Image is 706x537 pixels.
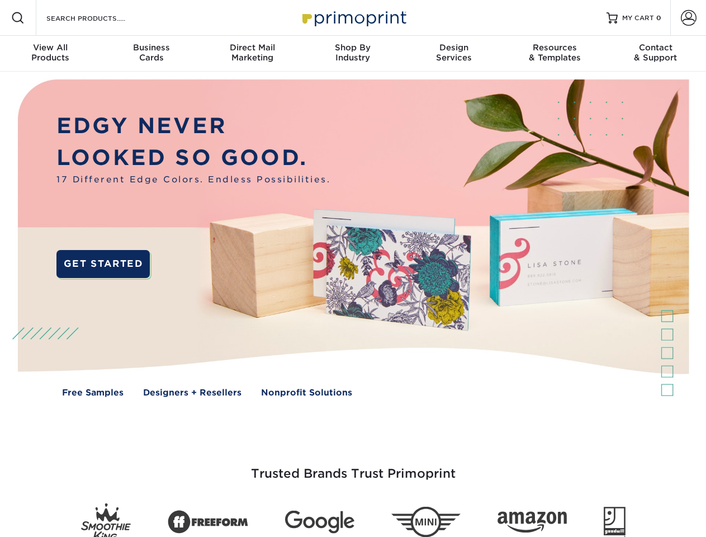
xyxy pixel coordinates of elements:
a: BusinessCards [101,36,201,72]
img: Amazon [497,512,567,533]
span: Contact [605,43,706,53]
a: GET STARTED [56,250,150,278]
span: 17 Different Edge Colors. Endless Possibilities. [56,173,330,186]
div: Cards [101,43,201,63]
img: Google [285,511,354,534]
span: Design [404,43,504,53]
p: LOOKED SO GOOD. [56,142,330,174]
a: Designers + Resellers [143,387,241,399]
span: 0 [656,14,661,22]
img: Goodwill [604,507,626,537]
span: Direct Mail [202,43,302,53]
a: Resources& Templates [504,36,605,72]
span: Resources [504,43,605,53]
a: Contact& Support [605,36,706,72]
input: SEARCH PRODUCTS..... [45,11,154,25]
span: Shop By [302,43,403,53]
div: Marketing [202,43,302,63]
div: Industry [302,43,403,63]
a: DesignServices [404,36,504,72]
div: & Templates [504,43,605,63]
a: Shop ByIndustry [302,36,403,72]
a: Direct MailMarketing [202,36,302,72]
h3: Trusted Brands Trust Primoprint [26,440,680,494]
span: MY CART [622,13,654,23]
img: Primoprint [297,6,409,30]
a: Free Samples [62,387,124,399]
div: & Support [605,43,706,63]
div: Services [404,43,504,63]
p: EDGY NEVER [56,110,330,142]
a: Nonprofit Solutions [261,387,352,399]
span: Business [101,43,201,53]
